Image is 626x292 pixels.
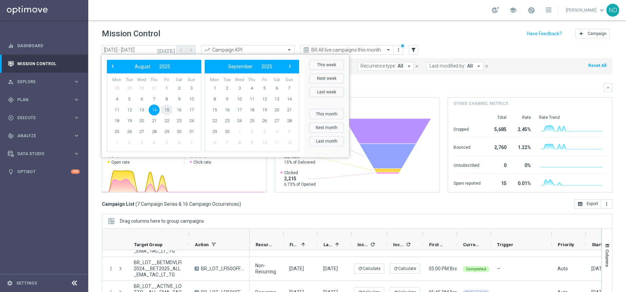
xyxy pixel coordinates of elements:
[284,160,315,165] span: 15% of Delivered
[361,63,396,69] span: Recurrence type:
[283,77,295,83] th: weekday
[7,115,80,121] button: play_circle_outline Execute keyboard_arrow_right
[429,266,578,271] span: 05:00 PM Brasilia Standard Time (Sao Paulo) (UTC -03:00)
[148,77,161,83] th: weekday
[323,266,338,272] div: 08 Aug 2025, Friday
[124,126,135,137] span: 26
[234,126,245,137] span: 1
[173,126,184,137] span: 30
[454,141,481,152] div: Bounced
[135,64,150,69] span: August
[8,97,73,103] div: Plan
[271,105,282,115] span: 20
[284,83,295,94] span: 7
[406,63,412,69] i: arrow_drop_down
[606,4,619,17] div: ND
[406,242,411,247] i: refresh
[303,47,310,53] i: preview
[124,105,135,115] span: 12
[429,242,445,247] span: First Send Time
[557,266,568,271] span: Auto
[484,64,489,69] i: close
[161,137,172,148] span: 5
[177,45,186,55] button: arrow_back
[578,31,584,36] i: add
[8,37,80,55] div: Dashboard
[16,281,37,285] a: Settings
[558,242,574,247] span: Priority
[239,201,241,207] span: )
[410,47,417,53] i: filter_alt
[591,266,606,272] div: 08 Aug 2025, Friday
[246,83,257,94] span: 4
[476,63,482,69] i: arrow_drop_down
[234,105,245,115] span: 17
[135,201,137,207] span: (
[588,31,607,36] span: Campaign
[161,115,172,126] span: 22
[17,37,80,55] a: Dashboard
[259,126,270,137] span: 3
[271,94,282,105] span: 13
[111,83,122,94] span: 28
[393,242,405,247] span: Increase Per Customer
[259,105,270,115] span: 19
[120,218,204,224] span: Drag columns here to group campaigns
[454,101,508,107] h4: Other channel metrics
[186,115,197,126] span: 24
[415,64,419,69] i: close
[17,152,73,156] span: Data Studio
[102,45,177,55] input: Select date range
[8,133,14,139] i: track_changes
[8,115,14,121] i: play_circle_outline
[284,94,295,105] span: 14
[259,137,270,148] span: 10
[186,83,197,94] span: 3
[195,267,199,271] span: A
[123,77,136,83] th: weekday
[73,114,80,121] i: keyboard_arrow_right
[209,115,220,126] span: 22
[256,242,272,247] span: Recurrence
[393,266,398,271] i: refresh
[149,94,160,105] span: 7
[222,137,233,148] span: 7
[429,63,465,69] span: Last modified by:
[179,48,184,52] i: arrow_back
[159,64,170,69] span: 2025
[7,61,80,67] div: Mission Control
[136,137,147,148] span: 3
[515,115,531,120] div: Rate
[134,259,183,278] span: BR_LOT__BETMDVLFI2024__BET2025_ALL_EMA_TAC_LT_TG
[102,257,250,281] div: Press SPACE to select this row.
[206,62,294,71] bs-datepicker-navigation-view: ​ ​ ​
[396,47,401,53] i: more_vert
[390,263,420,274] button: refreshCalculate
[284,137,295,148] span: 12
[120,218,204,224] div: Row Groups
[405,241,411,248] span: Calculate column
[221,77,234,83] th: weekday
[285,62,294,71] button: ›
[234,83,245,94] span: 3
[209,126,220,137] span: 29
[497,266,500,271] span: —
[246,94,257,105] span: 11
[324,242,332,247] span: Last in Range
[73,150,80,157] i: keyboard_arrow_right
[354,263,384,274] button: refreshCalculate
[73,132,80,139] i: keyboard_arrow_right
[124,115,135,126] span: 19
[186,105,197,115] span: 17
[111,126,122,137] span: 25
[370,242,375,247] i: refresh
[209,105,220,115] span: 15
[222,83,233,94] span: 2
[222,105,233,115] span: 16
[161,94,172,105] span: 8
[309,73,344,84] button: Next week
[309,60,344,70] button: This week
[300,45,394,55] ng-select: BR All live campaigns this month
[284,105,295,115] span: 21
